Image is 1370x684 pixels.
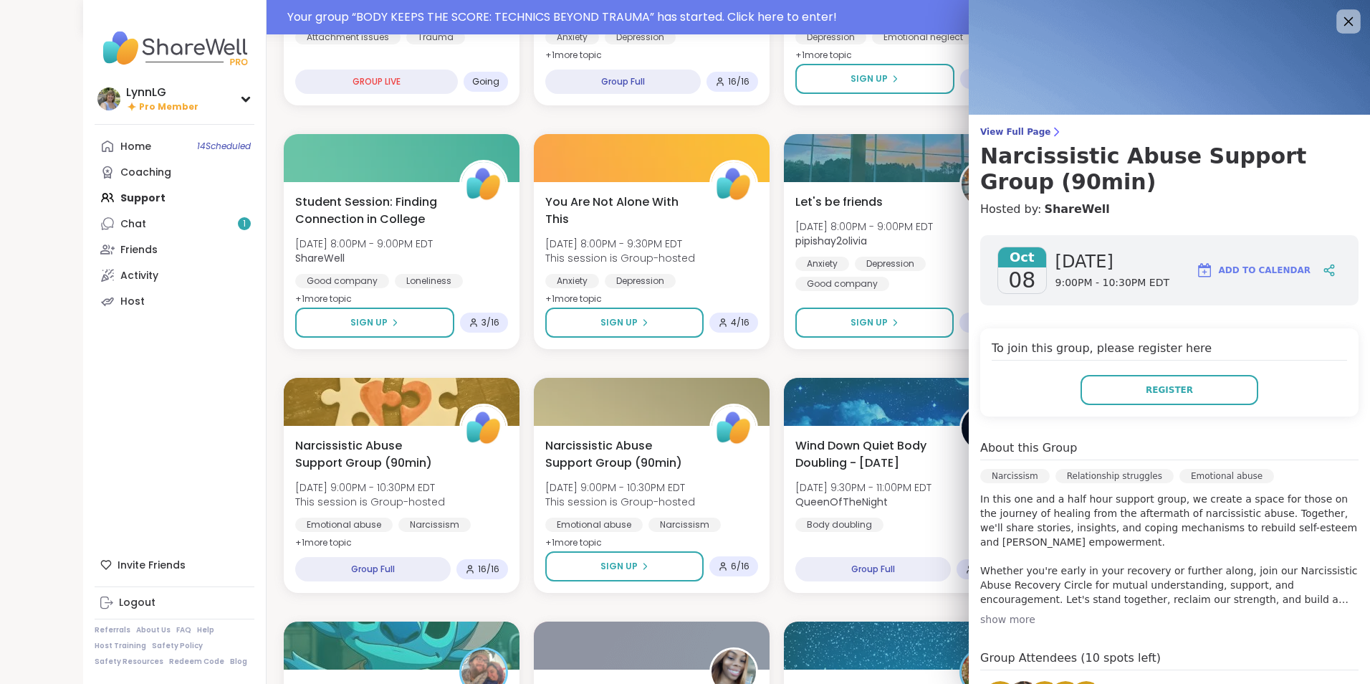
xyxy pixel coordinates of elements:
[295,274,389,288] div: Good company
[120,217,146,232] div: Chat
[605,274,676,288] div: Depression
[472,76,499,87] span: Going
[1179,469,1274,483] div: Emotional abuse
[795,277,889,291] div: Good company
[295,237,433,251] span: [DATE] 8:00PM - 9:00PM EDT
[197,141,251,152] span: 14 Scheduled
[295,557,451,581] div: Group Full
[795,308,954,338] button: Sign Up
[119,596,155,610] div: Logout
[851,72,888,85] span: Sign Up
[980,201,1359,218] h4: Hosted by:
[169,657,224,667] a: Redeem Code
[295,437,444,472] span: Narcissistic Abuse Support Group (90min)
[295,518,393,532] div: Emotional abuse
[795,257,849,271] div: Anxiety
[95,552,254,578] div: Invite Friends
[461,406,506,450] img: ShareWell
[545,308,704,338] button: Sign Up
[287,9,1278,26] div: Your group “ BODY KEEPS THE SCORE: TECHNICS BEYOND TRAUMA ” has started. Click here to enter!
[795,64,954,94] button: Sign Up
[600,560,638,573] span: Sign Up
[406,30,465,44] div: Trauma
[350,316,388,329] span: Sign Up
[872,30,974,44] div: Emotional neglect
[95,625,130,635] a: Referrals
[230,657,247,667] a: Blog
[980,492,1359,607] p: In this one and a half hour support group, we create a space for those on the journey of healing ...
[295,480,445,495] span: [DATE] 9:00PM - 10:30PM EDT
[1219,264,1311,277] span: Add to Calendar
[980,126,1359,138] span: View Full Page
[120,269,158,283] div: Activity
[1008,267,1035,293] span: 08
[95,211,254,237] a: Chat1
[545,194,694,228] span: You Are Not Alone With This
[295,194,444,228] span: Student Session: Finding Connection in College
[1196,262,1213,279] img: ShareWell Logomark
[120,140,151,154] div: Home
[980,143,1359,195] h3: Narcissistic Abuse Support Group (90min)
[731,561,749,572] span: 6 / 16
[545,437,694,472] span: Narcissistic Abuse Support Group (90min)
[1044,201,1109,218] a: ShareWell
[545,518,643,532] div: Emotional abuse
[139,101,198,113] span: Pro Member
[600,316,638,329] span: Sign Up
[152,641,203,651] a: Safety Policy
[980,650,1359,670] h4: Group Attendees (10 spots left)
[1055,276,1169,290] span: 9:00PM - 10:30PM EDT
[95,237,254,262] a: Friends
[120,166,171,180] div: Coaching
[998,247,1046,267] span: Oct
[545,480,695,495] span: [DATE] 9:00PM - 10:30PM EDT
[95,159,254,185] a: Coaching
[295,251,345,265] b: ShareWell
[605,30,676,44] div: Depression
[1146,384,1193,396] span: Register
[795,480,931,495] span: [DATE] 9:30PM - 11:00PM EDT
[295,70,458,94] div: GROUP LIVE
[980,612,1359,627] div: show more
[95,133,254,159] a: Home14Scheduled
[176,625,191,635] a: FAQ
[545,251,695,265] span: This session is Group-hosted
[461,162,506,206] img: ShareWell
[545,551,704,581] button: Sign Up
[728,76,749,87] span: 16 / 16
[992,340,1347,361] h4: To join this group, please register here
[136,625,171,635] a: About Us
[95,657,163,667] a: Safety Resources
[795,30,866,44] div: Depression
[712,162,756,206] img: ShareWell
[648,518,721,532] div: Narcissism
[95,641,146,651] a: Host Training
[545,274,599,288] div: Anxiety
[855,257,926,271] div: Depression
[545,495,695,509] span: This session is Group-hosted
[126,85,198,100] div: LynnLG
[398,518,471,532] div: Narcissism
[851,316,888,329] span: Sign Up
[795,437,944,472] span: Wind Down Quiet Body Doubling - [DATE]
[295,495,445,509] span: This session is Group-hosted
[545,70,701,94] div: Group Full
[295,308,454,338] button: Sign Up
[962,406,1006,450] img: QueenOfTheNight
[95,288,254,314] a: Host
[731,317,749,328] span: 4 / 16
[1081,375,1258,405] button: Register
[795,557,951,581] div: Group Full
[95,262,254,288] a: Activity
[795,219,933,234] span: [DATE] 8:00PM - 9:00PM EDT
[120,243,158,257] div: Friends
[482,317,499,328] span: 3 / 16
[980,469,1050,483] div: Narcissism
[1055,469,1174,483] div: Relationship struggles
[795,495,888,509] b: QueenOfTheNight
[120,295,145,309] div: Host
[1189,253,1317,288] button: Add to Calendar
[97,87,120,110] img: LynnLG
[545,237,695,251] span: [DATE] 8:00PM - 9:30PM EDT
[795,518,883,532] div: Body doubling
